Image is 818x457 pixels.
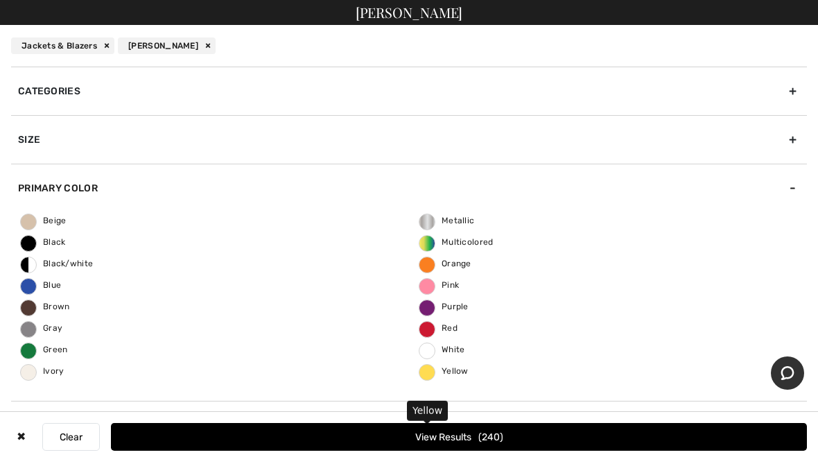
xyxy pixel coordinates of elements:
[42,423,100,451] button: Clear
[771,356,804,391] iframe: Opens a widget where you can chat to one of our agents
[11,115,807,164] div: Size
[21,366,64,376] span: Ivory
[419,302,469,311] span: Purple
[21,345,68,354] span: Green
[407,401,448,421] div: Yellow
[21,280,61,290] span: Blue
[118,37,216,54] div: [PERSON_NAME]
[111,423,807,451] button: View Results240
[11,67,807,115] div: Categories
[21,259,93,268] span: Black/white
[21,302,70,311] span: Brown
[478,431,503,443] span: 240
[419,280,459,290] span: Pink
[11,164,807,212] div: Primary Color
[419,216,474,225] span: Metallic
[419,259,471,268] span: Orange
[11,37,114,54] div: Jackets & Blazers
[419,345,465,354] span: White
[21,216,67,225] span: Beige
[419,237,494,247] span: Multicolored
[419,366,469,376] span: Yellow
[21,323,62,333] span: Gray
[11,401,807,449] div: Price
[21,237,66,247] span: Black
[11,423,31,451] div: ✖
[419,323,458,333] span: Red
